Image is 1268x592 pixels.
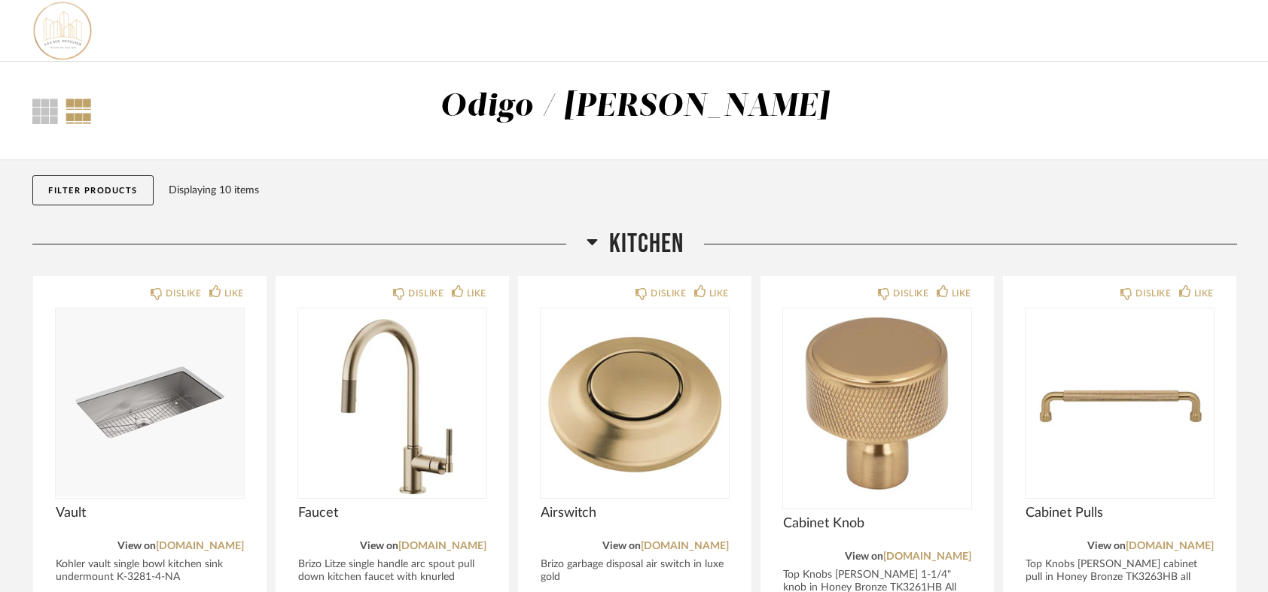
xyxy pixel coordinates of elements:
[360,541,398,551] span: View on
[952,286,971,301] div: LIKE
[1026,505,1214,521] span: Cabinet Pulls
[298,308,486,496] img: undefined
[169,182,1230,199] div: Displaying 10 items
[845,551,883,562] span: View on
[541,505,729,521] span: Airswitch
[893,286,928,301] div: DISLIKE
[1135,286,1171,301] div: DISLIKE
[1126,541,1214,551] a: [DOMAIN_NAME]
[651,286,686,301] div: DISLIKE
[541,558,729,584] div: Brizo garbage disposal air switch in luxe gold
[440,91,829,123] div: Odigo / [PERSON_NAME]
[783,308,971,496] img: undefined
[1026,308,1214,496] img: undefined
[398,541,486,551] a: [DOMAIN_NAME]
[1087,541,1126,551] span: View on
[56,505,244,521] span: Vault
[117,541,156,551] span: View on
[783,515,971,532] span: Cabinet Knob
[709,286,729,301] div: LIKE
[609,228,684,260] span: Kitchen
[641,541,729,551] a: [DOMAIN_NAME]
[298,505,486,521] span: Faucet
[602,541,641,551] span: View on
[156,541,244,551] a: [DOMAIN_NAME]
[541,308,729,496] img: undefined
[783,308,971,496] div: 0
[166,286,201,301] div: DISLIKE
[224,286,244,301] div: LIKE
[56,558,244,584] div: Kohler vault single bowl kitchen sink undermount K-3281-4-NA
[408,286,443,301] div: DISLIKE
[1194,286,1214,301] div: LIKE
[883,551,971,562] a: [DOMAIN_NAME]
[32,175,154,205] button: Filter Products
[56,308,244,496] img: undefined
[32,1,93,61] img: 9b81d5a9-9fae-4a53-8b6b-a7a25a3011bc.png
[467,286,486,301] div: LIKE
